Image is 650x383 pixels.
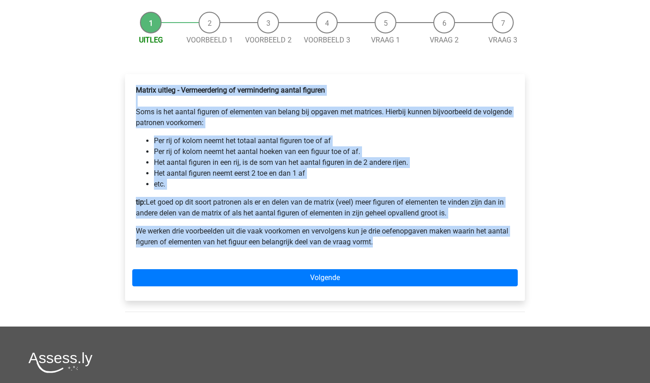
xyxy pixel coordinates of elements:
[136,86,325,94] b: Matrix uitleg - Vermeerdering of vermindering aantal figuren
[139,36,163,44] a: Uitleg
[28,352,93,373] img: Assessly logo
[371,36,400,44] a: Vraag 1
[245,36,292,44] a: Voorbeeld 2
[136,197,514,219] p: Let goed op dit soort patronen als er en delen van de matrix (veel) meer figuren of elementen te ...
[154,179,514,190] li: etc.
[430,36,459,44] a: Vraag 2
[136,226,514,248] p: We werken drie voorbeelden uit die vaak voorkomen en vervolgens kun je drie oefenopgaven maken wa...
[488,36,517,44] a: Vraag 3
[154,135,514,146] li: Per rij of kolom neemt het totaal aantal figuren toe of af
[136,85,514,128] p: Soms is het aantal figuren of elementen van belang bij opgaven met matrices. Hierbij kunnen bijvo...
[154,168,514,179] li: Het aantal figuren neemt eerst 2 toe en dan 1 af
[186,36,233,44] a: Voorbeeld 1
[154,157,514,168] li: Het aantal figuren in een rij, is de som van het aantal figuren in de 2 andere rijen.
[136,198,146,206] b: tip:
[154,146,514,157] li: Per rij of kolom neemt het aantal hoeken van een figuur toe of af.
[132,269,518,286] a: Volgende
[304,36,350,44] a: Voorbeeld 3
